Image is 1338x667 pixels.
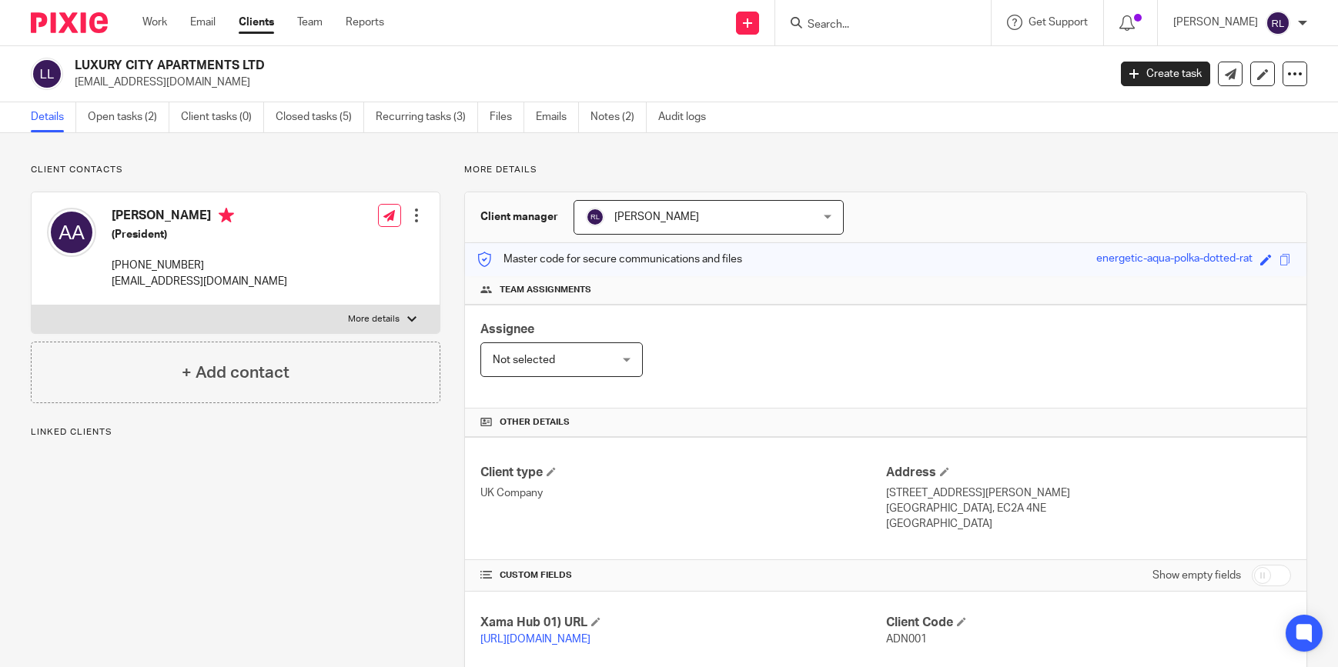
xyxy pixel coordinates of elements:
[614,212,699,222] span: [PERSON_NAME]
[493,355,555,365] span: Not selected
[112,274,287,289] p: [EMAIL_ADDRESS][DOMAIN_NAME]
[658,102,718,132] a: Audit logs
[31,12,108,33] img: Pixie
[348,313,400,325] p: More details
[376,102,478,132] a: Recurring tasks (3)
[181,102,264,132] a: Client tasks (0)
[480,465,885,481] h4: Client type
[1152,568,1241,583] label: Show empty fields
[31,164,440,176] p: Client contacts
[886,501,1291,516] p: [GEOGRAPHIC_DATA], EC2A 4NE
[480,615,885,631] h4: Xama Hub 01) URL
[47,208,96,257] img: svg%3E
[500,284,591,296] span: Team assignments
[477,252,742,267] p: Master code for secure communications and files
[112,208,287,227] h4: [PERSON_NAME]
[536,102,579,132] a: Emails
[31,58,63,90] img: svg%3E
[806,18,945,32] input: Search
[190,15,216,30] a: Email
[480,634,590,645] a: [URL][DOMAIN_NAME]
[886,516,1291,532] p: [GEOGRAPHIC_DATA]
[142,15,167,30] a: Work
[276,102,364,132] a: Closed tasks (5)
[1029,17,1088,28] span: Get Support
[480,323,534,335] span: Assignee
[112,258,287,273] p: [PHONE_NUMBER]
[31,426,440,439] p: Linked clients
[500,416,570,429] span: Other details
[75,58,893,74] h2: LUXURY CITY APARTMENTS LTD
[75,75,1098,90] p: [EMAIL_ADDRESS][DOMAIN_NAME]
[480,569,885,582] h4: CUSTOM FIELDS
[182,361,289,385] h4: + Add contact
[586,208,604,226] img: svg%3E
[297,15,323,30] a: Team
[219,208,234,223] i: Primary
[1173,15,1258,30] p: [PERSON_NAME]
[886,465,1291,481] h4: Address
[1121,62,1210,86] a: Create task
[1096,251,1253,268] div: energetic-aqua-polka-dotted-rat
[1266,11,1290,35] img: svg%3E
[239,15,274,30] a: Clients
[480,209,558,225] h3: Client manager
[112,227,287,242] h5: (President)
[490,102,524,132] a: Files
[886,634,927,645] span: ADN001
[480,485,885,501] p: UK Company
[31,102,76,132] a: Details
[886,615,1291,631] h4: Client Code
[464,164,1307,176] p: More details
[590,102,647,132] a: Notes (2)
[886,485,1291,501] p: [STREET_ADDRESS][PERSON_NAME]
[88,102,169,132] a: Open tasks (2)
[346,15,384,30] a: Reports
